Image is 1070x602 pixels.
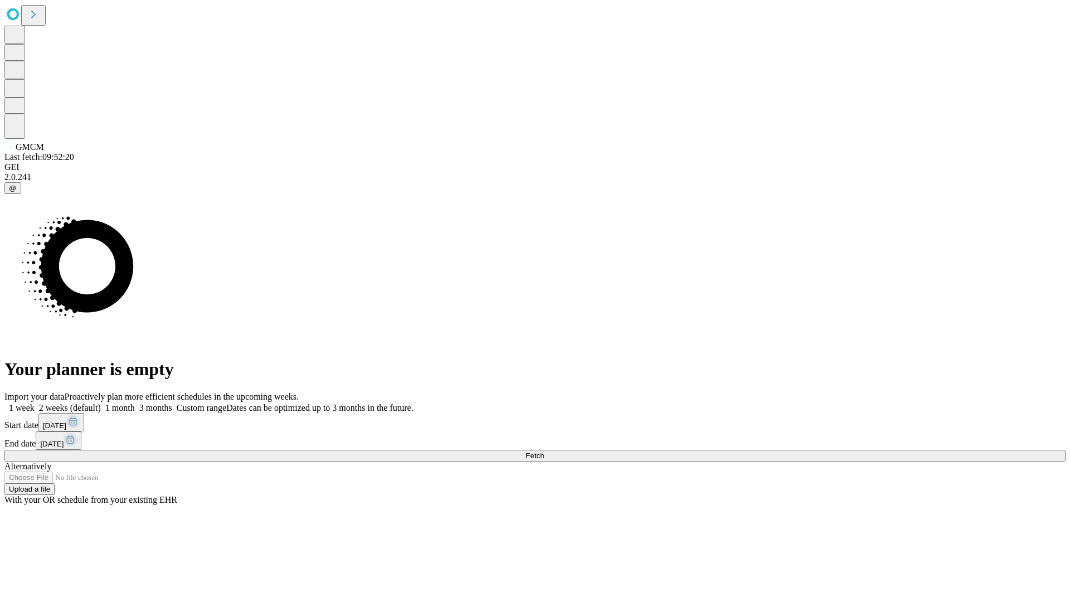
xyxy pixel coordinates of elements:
[4,431,1066,450] div: End date
[4,483,55,495] button: Upload a file
[177,403,226,412] span: Custom range
[36,431,81,450] button: [DATE]
[139,403,172,412] span: 3 months
[4,182,21,194] button: @
[105,403,135,412] span: 1 month
[4,413,1066,431] div: Start date
[9,403,35,412] span: 1 week
[40,440,64,448] span: [DATE]
[4,152,74,162] span: Last fetch: 09:52:20
[526,452,544,460] span: Fetch
[65,392,299,401] span: Proactively plan more efficient schedules in the upcoming weeks.
[4,392,65,401] span: Import your data
[38,413,84,431] button: [DATE]
[4,172,1066,182] div: 2.0.241
[9,184,17,192] span: @
[4,495,177,504] span: With your OR schedule from your existing EHR
[226,403,413,412] span: Dates can be optimized up to 3 months in the future.
[4,162,1066,172] div: GEI
[39,403,101,412] span: 2 weeks (default)
[4,450,1066,462] button: Fetch
[43,421,66,430] span: [DATE]
[4,462,51,471] span: Alternatively
[16,142,44,152] span: GMCM
[4,359,1066,380] h1: Your planner is empty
